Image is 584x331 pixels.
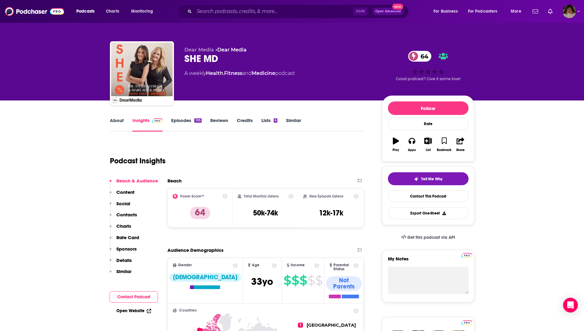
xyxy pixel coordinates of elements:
div: Share [456,148,465,152]
span: Charts [106,7,119,16]
a: Show notifications dropdown [546,6,555,17]
a: Charts [102,6,123,16]
span: 33 yo [251,276,273,288]
button: Open AdvancedNew [373,8,404,15]
div: Apps [408,148,416,152]
p: 64 [190,207,210,219]
div: List [426,148,431,152]
span: Get this podcast via API [407,235,455,240]
div: 64Good podcast? Give it some love! [382,47,474,85]
h1: Podcast Insights [110,156,166,165]
h2: New Episode Listens [309,194,343,198]
button: open menu [464,6,506,16]
p: Reach & Audience [116,178,158,184]
a: InsightsPodchaser Pro [132,117,163,132]
h3: 12k-17k [319,208,343,218]
img: Podchaser Pro [461,253,472,258]
img: tell me why sparkle [414,177,419,182]
button: tell me why sparkleTell Me Why [388,172,469,185]
button: Play [388,133,404,156]
h2: Audience Demographics [167,247,224,253]
span: Ctrl K [353,7,368,15]
button: Show profile menu [562,5,576,18]
span: $ [308,276,315,285]
div: 105 [194,118,201,123]
button: Rate Card [110,235,139,246]
button: Bookmark [436,133,452,156]
button: Details [110,257,132,269]
div: A weekly podcast [184,70,295,77]
span: [GEOGRAPHIC_DATA] [307,322,356,328]
a: Dear Media [217,47,247,53]
input: Search podcasts, credits, & more... [194,6,353,16]
span: Logged in as angelport [562,5,576,18]
button: Sponsors [110,246,137,257]
span: 64 [414,51,431,62]
p: Content [116,189,135,195]
p: Rate Card [116,235,139,240]
a: Contact This Podcast [388,190,469,202]
label: My Notes [388,256,469,267]
a: Credits [237,117,253,132]
span: Good podcast? Give it some love! [396,76,461,81]
img: Podchaser - Follow, Share and Rate Podcasts [5,6,64,17]
span: For Business [433,7,458,16]
button: open menu [506,6,529,16]
a: Episodes105 [171,117,201,132]
p: Details [116,257,132,263]
a: Reviews [210,117,228,132]
div: Play [393,148,399,152]
div: 6 [274,118,277,123]
button: Charts [110,223,131,235]
p: Charts [116,223,131,229]
button: open menu [127,6,161,16]
span: $ [315,276,322,285]
h2: Total Monthly Listens [244,194,279,198]
span: $ [284,276,291,285]
span: Tell Me Why [421,177,442,182]
a: Get this podcast via API [396,230,460,245]
span: • [215,47,247,53]
span: and [242,70,252,76]
p: Contacts [116,212,137,218]
button: List [420,133,436,156]
a: Similar [286,117,301,132]
button: Export One-Sheet [388,207,469,219]
img: Podchaser Pro [461,320,472,325]
span: , [223,70,224,76]
h3: 50k-74k [253,208,278,218]
a: Lists6 [261,117,277,132]
div: Bookmark [437,148,451,152]
img: Podchaser Pro [152,118,163,123]
button: Content [110,189,135,201]
p: Similar [116,268,131,274]
span: Countries [179,309,197,313]
button: Share [452,133,468,156]
button: Social [110,201,130,212]
h2: Reach [167,178,182,184]
a: Pro website [461,319,472,325]
button: Contact Podcast [110,291,158,303]
a: Medicine [252,70,275,76]
img: User Profile [562,5,576,18]
button: open menu [72,6,103,16]
button: open menu [429,6,465,16]
div: Rate [388,117,469,130]
span: Open Advanced [375,10,401,13]
h2: Power Score™ [180,194,204,198]
span: $ [292,276,299,285]
button: Reach & Audience [110,178,158,189]
p: Sponsors [116,246,137,252]
div: Open Intercom Messenger [563,298,578,313]
span: Dear Media [184,47,214,53]
span: Income [291,263,305,267]
span: 1 [298,323,303,328]
a: Open Website [116,308,151,313]
button: Contacts [110,212,137,223]
a: 64 [408,51,431,62]
span: Parental Status [333,263,352,271]
div: [DEMOGRAPHIC_DATA] [169,273,241,282]
button: Similar [110,268,131,280]
p: Social [116,201,130,206]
